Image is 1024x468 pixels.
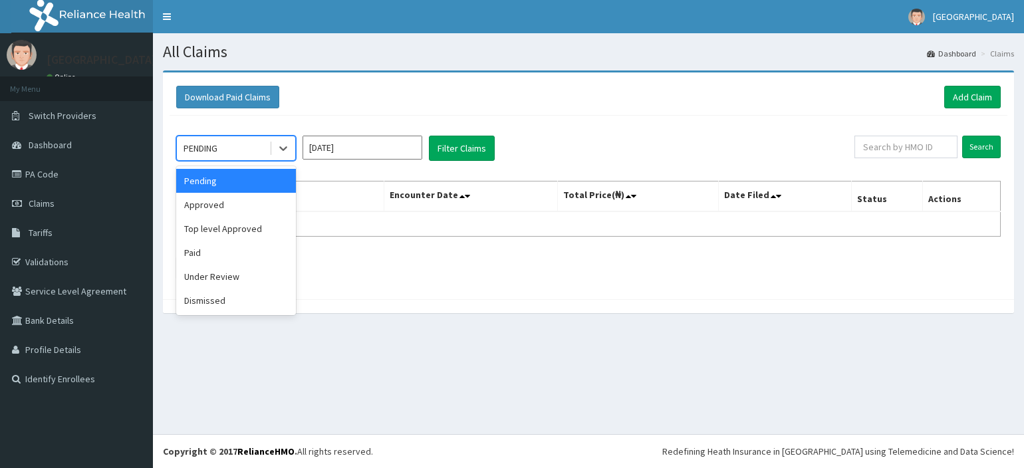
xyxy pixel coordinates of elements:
div: Dismissed [176,289,296,312]
div: Paid [176,241,296,265]
footer: All rights reserved. [153,434,1024,468]
th: Actions [923,181,1001,212]
strong: Copyright © 2017 . [163,445,297,457]
th: Encounter Date [384,181,558,212]
button: Filter Claims [429,136,495,161]
a: RelianceHMO [237,445,295,457]
th: Date Filed [718,181,851,212]
img: User Image [7,40,37,70]
span: Claims [29,197,55,209]
input: Search by HMO ID [854,136,958,158]
a: Dashboard [927,48,976,59]
input: Search [962,136,1001,158]
a: Add Claim [944,86,1001,108]
th: Status [851,181,923,212]
input: Select Month and Year [303,136,422,160]
div: Pending [176,169,296,193]
img: User Image [908,9,925,25]
span: Dashboard [29,139,72,151]
div: Redefining Heath Insurance in [GEOGRAPHIC_DATA] using Telemedicine and Data Science! [662,445,1014,458]
span: Tariffs [29,227,53,239]
li: Claims [977,48,1014,59]
h1: All Claims [163,43,1014,60]
span: [GEOGRAPHIC_DATA] [933,11,1014,23]
div: Top level Approved [176,217,296,241]
th: Total Price(₦) [557,181,718,212]
div: Under Review [176,265,296,289]
span: Switch Providers [29,110,96,122]
a: Online [47,72,78,82]
div: Approved [176,193,296,217]
button: Download Paid Claims [176,86,279,108]
div: PENDING [184,142,217,155]
p: [GEOGRAPHIC_DATA] [47,54,156,66]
